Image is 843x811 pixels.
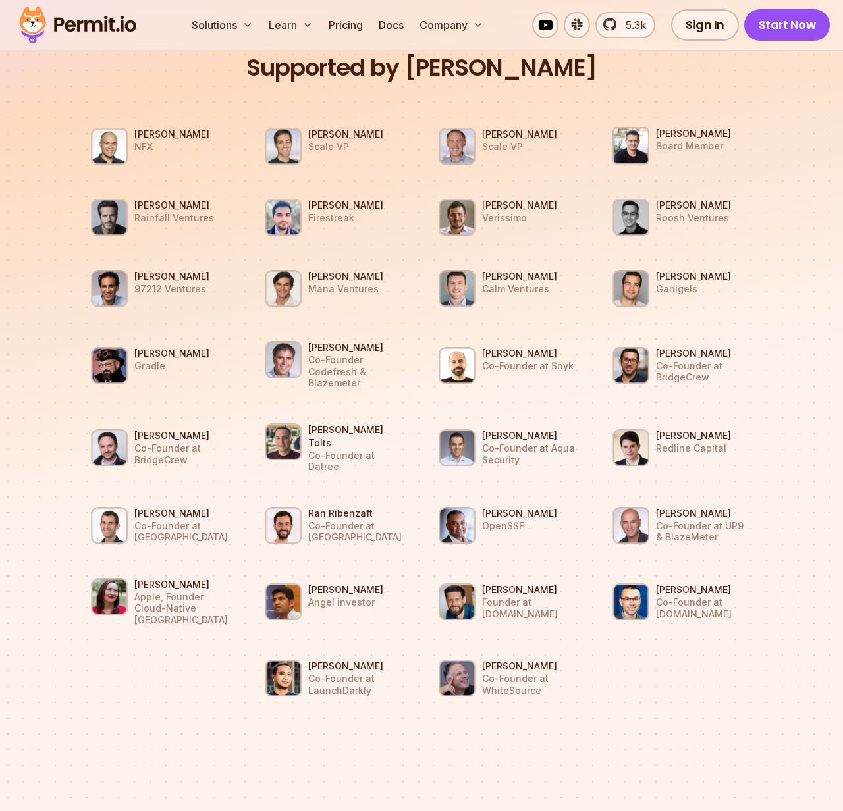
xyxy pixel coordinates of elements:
h3: [PERSON_NAME] [482,128,557,141]
img: Shimon Tolts Co-Founder at Datree [265,423,302,460]
a: Start Now [744,9,830,41]
p: Co-Founder at WhiteSource [482,673,578,696]
img: Prasanna Srikhanta Angel investor [265,583,302,620]
img: Ben Dowling Founder at IPinfo.io [439,583,476,620]
img: Gigi Levy Weiss NFX [91,128,128,165]
p: OpenSSF [482,520,557,532]
p: Rainfall Ventures [134,212,214,224]
p: Mana Ventures [308,283,383,295]
img: Guy Eisenkot Co-Founder at BridgeCrew [91,429,128,466]
p: Co-Founder at Datree [308,450,404,473]
p: Firestreak [308,212,383,224]
img: Ran Ribenzaft Co-Founder at Epsagon [265,507,302,544]
img: Benno Jering Redline Capital [612,429,649,466]
p: Co-Founder at Aqua Security [482,442,578,465]
p: Verissimo [482,212,557,224]
p: Co-Founder at [GEOGRAPHIC_DATA] [134,520,231,543]
img: Barak Schoster Co-Founder at BridgeCrew [612,347,649,384]
span: 5.3k [618,17,646,33]
h3: [PERSON_NAME] [482,347,574,360]
img: Omkhar Arasaratnam OpenSSF [439,507,476,544]
p: Calm Ventures [482,283,557,295]
h3: [PERSON_NAME] [134,429,231,442]
img: Randall Kent Co-Founder at Cypress.io [612,583,649,620]
p: Co-Founder at LaunchDarkly [308,673,404,696]
h3: [PERSON_NAME] [308,128,383,141]
h3: [PERSON_NAME] [134,128,209,141]
p: Co-Founder at [GEOGRAPHIC_DATA] [308,520,404,543]
img: Amir Rustamzadeh Firestreak [265,199,302,236]
p: Ganigels [656,283,731,295]
a: Docs [373,12,409,38]
p: Co-Founder at Snyk [482,360,574,372]
p: Scale VP [308,141,383,153]
h3: [PERSON_NAME] [134,199,214,212]
h3: [PERSON_NAME] [134,270,209,283]
button: Solutions [186,12,258,38]
h3: [PERSON_NAME] [308,270,383,283]
h3: [PERSON_NAME] [308,583,383,596]
p: Co-Founder Codefresh & Blazemeter [308,354,414,389]
img: Cheryl Hung Apple, Founder Cloud-Native London [91,578,128,615]
p: Roosh Ventures [656,212,731,224]
img: John Kodumal Co-Founder at LaunchDarkly [265,660,302,696]
h3: [PERSON_NAME] [482,583,578,596]
a: Pricing [323,12,368,38]
h3: [PERSON_NAME] [656,429,731,442]
img: Ivan Taranenko Roosh Ventures [612,199,649,236]
h3: [PERSON_NAME] [656,507,752,520]
img: Alex Oppenheimer Verissimo [439,199,476,236]
p: Co-Founder at BridgeCrew [656,360,752,383]
p: Scale VP [482,141,557,153]
p: 97212 Ventures [134,283,209,295]
p: Board Member [656,140,731,152]
img: Eric Anderson Scale VP [265,128,302,165]
p: Co-Founder at UP9 & BlazeMeter [656,520,752,543]
img: Eyal Bino 97212 Ventures [91,270,128,307]
img: Morgan Schwanke Mana Ventures [265,270,302,307]
img: Ron Rofe Rainfall Ventures [91,199,128,236]
img: Alon Girmonsky Co-Founder at UP9 & BlazeMeter [612,507,649,544]
img: Danny Grander Co-Founder at Snyk [439,347,476,384]
h3: [PERSON_NAME] [656,583,752,596]
p: NFX [134,141,209,153]
h3: [PERSON_NAME] [482,429,578,442]
button: Learn [263,12,318,38]
h3: [PERSON_NAME] [482,270,557,283]
img: Ron Rymon Co-Founder at WhiteSource [439,660,476,696]
p: Co-Founder at [DOMAIN_NAME] [656,596,752,619]
h3: [PERSON_NAME] [482,507,557,520]
h3: [PERSON_NAME] [656,347,752,360]
a: 5.3k [595,12,655,38]
p: Gradle [134,360,209,372]
a: Sign In [671,9,739,41]
img: Permit logo [13,3,142,47]
img: Amir Jerbi Co-Founder at Aqua Security [439,429,476,466]
button: Company [414,12,489,38]
h3: [PERSON_NAME] [134,578,231,591]
img: Ariel Tseitlin Scale VP [439,128,476,165]
p: Redline Capital [656,442,731,454]
h3: [PERSON_NAME] [482,199,557,212]
img: Nitzan Shapira Co-Founder at Epsagon [91,507,128,544]
h3: [PERSON_NAME] [656,270,731,283]
h3: [PERSON_NAME] [308,199,383,212]
img: Asaf Cohen Board Member [612,127,649,165]
h3: [PERSON_NAME] [482,660,578,673]
p: Founder at [DOMAIN_NAME] [482,596,578,619]
img: Paul Grossinger Ganigels [612,270,649,307]
img: Baruch Sadogursky Gradle [91,347,128,384]
h3: [PERSON_NAME] [134,507,231,520]
p: Apple, Founder Cloud-Native [GEOGRAPHIC_DATA] [134,591,231,626]
img: Dan Benger Co-Founder Codefresh & Blazemeter [265,341,302,378]
h3: Ran Ribenzaft [308,507,404,520]
h3: [PERSON_NAME] [656,199,731,212]
h2: Supported by [PERSON_NAME] [71,53,772,84]
img: Zach Ginsburg Calm Ventures [439,270,476,307]
p: Angel investor [308,596,383,608]
h3: [PERSON_NAME] Tolts [308,423,404,450]
h3: [PERSON_NAME] [656,127,731,140]
h3: [PERSON_NAME] [134,347,209,360]
p: Co-Founder at BridgeCrew [134,442,231,465]
h3: [PERSON_NAME] [308,341,414,354]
